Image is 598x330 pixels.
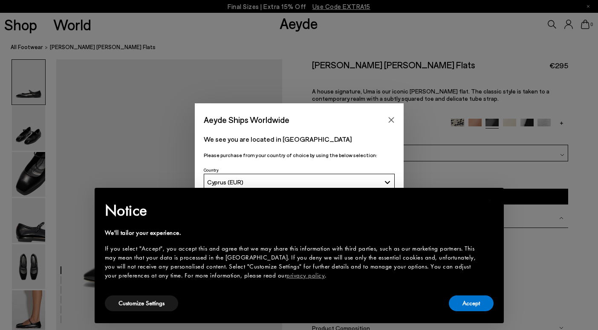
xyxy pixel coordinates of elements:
[480,190,500,211] button: Close this notice
[204,151,395,159] p: Please purchase from your country of choice by using the below selection:
[286,271,325,280] a: privacy policy
[204,167,219,172] span: Country
[204,134,395,144] p: We see you are located in [GEOGRAPHIC_DATA]
[105,295,178,311] button: Customize Settings
[207,178,243,186] span: Cyprus (EUR)
[487,194,493,207] span: ×
[449,295,494,311] button: Accept
[105,228,480,237] div: We'll tailor your experience.
[105,199,480,222] h2: Notice
[204,112,289,127] span: Aeyde Ships Worldwide
[105,244,480,280] div: If you select "Accept", you accept this and agree that we may share this information with third p...
[385,114,398,126] button: Close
